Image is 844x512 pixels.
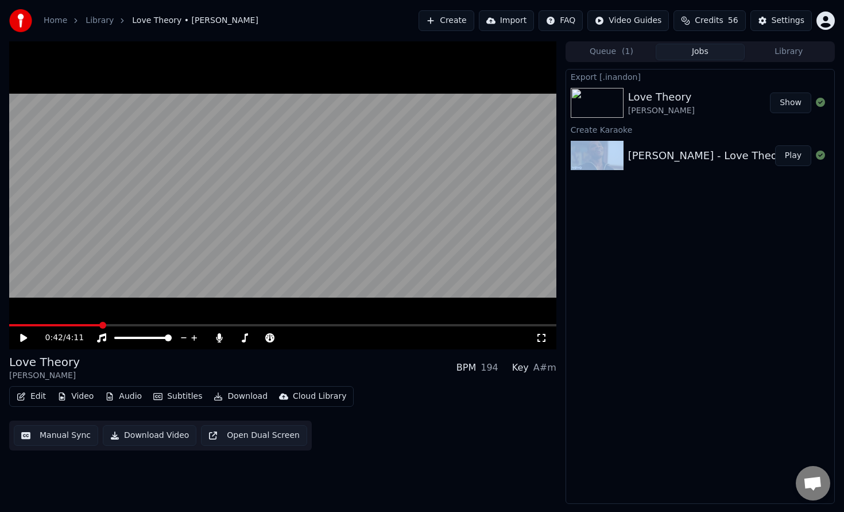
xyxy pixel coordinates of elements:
span: ( 1 ) [622,46,633,57]
div: / [45,332,73,344]
button: FAQ [539,10,583,31]
button: Manual Sync [14,425,98,446]
div: Key [512,361,529,375]
button: Settings [750,10,812,31]
span: 4:11 [66,332,84,344]
button: Audio [100,388,146,405]
div: Export [.inandon] [566,70,834,83]
button: Import [479,10,534,31]
div: A#m [533,361,556,375]
div: Cloud Library [293,391,346,402]
span: 56 [728,15,738,26]
div: Create Karaoke [566,122,834,136]
div: [PERSON_NAME] [628,105,695,117]
button: Open Dual Screen [201,425,307,446]
button: Download Video [103,425,196,446]
button: Subtitles [149,388,207,405]
img: youka [9,9,32,32]
button: Library [745,44,833,60]
button: Create [419,10,474,31]
a: Home [44,15,67,26]
button: Show [770,93,811,113]
div: Love Theory [9,354,80,370]
div: [PERSON_NAME] [9,370,80,382]
button: Queue [567,44,656,60]
div: 194 [481,361,498,375]
a: Library [86,15,114,26]
span: 0:42 [45,332,63,344]
button: Download [209,388,272,405]
nav: breadcrumb [44,15,258,26]
span: Love Theory • [PERSON_NAME] [132,15,258,26]
button: Jobs [656,44,744,60]
div: [PERSON_NAME] - Love Theory [628,148,788,164]
button: Credits56 [673,10,745,31]
button: Edit [12,388,51,405]
button: Play [775,145,811,166]
button: Video Guides [587,10,669,31]
div: BPM [456,361,476,375]
span: Credits [695,15,723,26]
div: Settings [772,15,804,26]
a: Open chat [796,466,830,501]
div: Love Theory [628,89,695,105]
button: Video [53,388,98,405]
